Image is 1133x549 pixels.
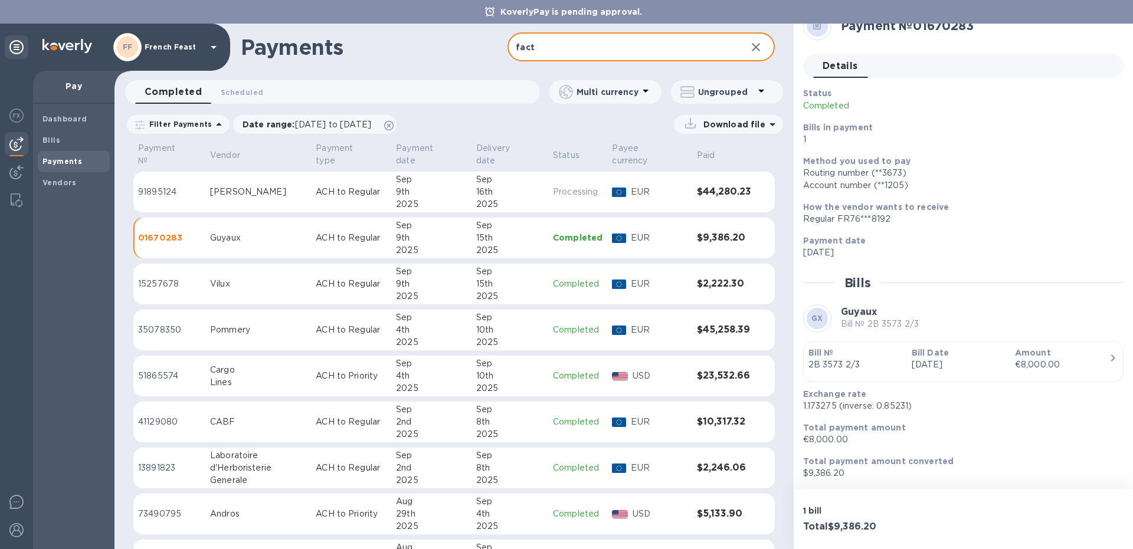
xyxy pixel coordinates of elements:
p: EUR [631,278,687,290]
p: Ungrouped [698,86,754,98]
div: Sep [476,311,543,324]
span: [DATE] to [DATE] [295,120,371,129]
div: Sep [396,173,467,186]
h3: $44,280.23 [697,186,751,198]
p: 15257678 [138,278,201,290]
p: 13891823 [138,462,201,474]
p: Pay [42,80,105,92]
p: 01670283 [138,232,201,244]
b: Status [803,88,832,98]
p: ACH to Regular [316,278,387,290]
b: Bills [42,136,60,144]
p: [DATE] [912,359,1006,371]
p: 2B 3573 2/3 [808,359,902,371]
div: 8th [476,462,543,474]
p: Multi currency [577,86,638,98]
div: Sep [476,173,543,186]
div: €8,000.00 [1015,359,1109,371]
div: Cargo [210,364,306,376]
div: 10th [476,370,543,382]
div: Regular FR76***8192 [803,213,1114,225]
p: ACH to Regular [316,186,387,198]
span: Details [823,58,858,74]
div: 2025 [396,474,467,486]
b: Total payment amount [803,423,906,432]
p: Completed [553,324,602,336]
div: 2025 [476,290,543,303]
p: 51865574 [138,370,201,382]
div: 2025 [476,428,543,440]
p: Vendor [210,149,240,162]
div: 9th [396,186,467,198]
div: Unpin categories [5,35,28,59]
div: Guyaux [210,232,306,244]
div: Sep [476,403,543,416]
b: GX [811,314,823,323]
h3: $45,258.39 [697,324,751,336]
img: USD [612,372,628,380]
div: Sep [396,403,467,416]
div: Sep [396,311,467,324]
button: Bill №2B 3573 2/3Bill Date[DATE]Amount€8,000.00 [803,341,1124,382]
p: ACH to Regular [316,232,387,244]
div: 16th [476,186,543,198]
h3: $10,317.32 [697,416,751,428]
p: 1.173275 (inverse: 0.85231) [803,400,1114,412]
b: Vendors [42,178,77,187]
div: [PERSON_NAME] [210,186,306,198]
p: Filter Payments [145,119,212,129]
b: Payments [42,157,82,166]
div: CABF [210,416,306,428]
p: Completed [553,462,602,474]
div: Sep [476,219,543,232]
p: 73490795 [138,508,201,520]
p: EUR [631,462,687,474]
p: Completed [803,100,1011,112]
h3: $23,532.66 [697,370,751,382]
b: Payment date [803,236,866,245]
span: Payee currency [612,142,687,167]
div: 2025 [476,336,543,349]
b: Guyaux [841,306,877,317]
img: Foreign exchange [9,109,24,123]
b: Bill Date [912,348,949,357]
p: Completed [553,278,602,290]
p: €8,000.00 [803,433,1114,446]
p: Payee currency [612,142,672,167]
p: Delivery date [476,142,528,167]
p: $9,386.20 [803,467,1114,479]
span: Delivery date [476,142,543,167]
h3: Total $9,386.20 [803,521,959,532]
span: Status [553,149,595,162]
p: Status [553,149,579,162]
div: 2025 [396,198,467,211]
img: Logo [42,39,92,53]
b: Dashboard [42,114,87,123]
p: 1 [803,133,1114,146]
div: Aug [396,495,467,508]
div: Andros [210,508,306,520]
b: Bills in payment [803,123,873,132]
b: Exchange rate [803,389,867,399]
p: Paid [697,149,715,162]
div: 2025 [396,336,467,349]
div: Sep [476,449,543,462]
div: 15th [476,232,543,244]
div: 2025 [476,244,543,257]
p: ACH to Regular [316,462,387,474]
p: EUR [631,416,687,428]
p: ACH to Priority [316,370,387,382]
div: Vilux [210,278,306,290]
h1: Payments [241,35,507,60]
b: FF [123,42,133,51]
div: 2025 [396,290,467,303]
h2: Bills [844,275,871,290]
div: 10th [476,324,543,336]
span: Payment № [138,142,201,167]
div: 4th [396,324,467,336]
p: Completed [553,508,602,520]
h2: Payment № 01670283 [841,18,1114,33]
p: ACH to Priority [316,508,387,520]
p: USD [633,508,687,520]
b: Bill № [808,348,834,357]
